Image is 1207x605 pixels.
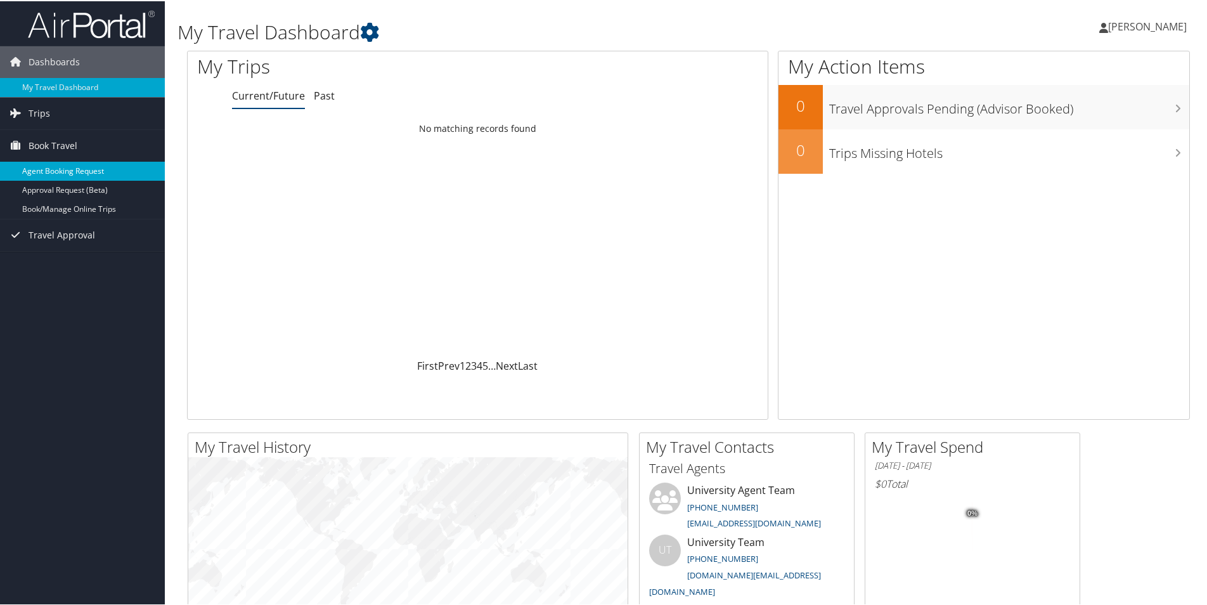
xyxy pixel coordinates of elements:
[29,45,80,77] span: Dashboards
[778,52,1189,79] h1: My Action Items
[875,476,886,490] span: $0
[687,500,758,512] a: [PHONE_NUMBER]
[29,129,77,160] span: Book Travel
[687,516,821,528] a: [EMAIL_ADDRESS][DOMAIN_NAME]
[643,481,851,533] li: University Agent Team
[460,358,465,372] a: 1
[417,358,438,372] a: First
[649,533,681,565] div: UT
[197,52,517,79] h1: My Trips
[829,93,1189,117] h3: Travel Approvals Pending (Advisor Booked)
[232,88,305,101] a: Current/Future
[518,358,538,372] a: Last
[488,358,496,372] span: …
[687,552,758,563] a: [PHONE_NUMBER]
[1099,6,1199,44] a: [PERSON_NAME]
[778,94,823,115] h2: 0
[778,138,823,160] h2: 0
[29,218,95,250] span: Travel Approval
[829,137,1189,161] h3: Trips Missing Hotels
[872,435,1080,457] h2: My Travel Spend
[477,358,482,372] a: 4
[188,116,768,139] td: No matching records found
[314,88,335,101] a: Past
[967,509,978,516] tspan: 0%
[778,84,1189,128] a: 0Travel Approvals Pending (Advisor Booked)
[28,8,155,38] img: airportal-logo.png
[875,476,1070,490] h6: Total
[195,435,628,457] h2: My Travel History
[778,128,1189,172] a: 0Trips Missing Hotels
[646,435,854,457] h2: My Travel Contacts
[438,358,460,372] a: Prev
[29,96,50,128] span: Trips
[643,533,851,601] li: University Team
[649,568,821,596] a: [DOMAIN_NAME][EMAIL_ADDRESS][DOMAIN_NAME]
[471,358,477,372] a: 3
[482,358,488,372] a: 5
[496,358,518,372] a: Next
[875,459,1070,471] h6: [DATE] - [DATE]
[465,358,471,372] a: 2
[649,459,844,476] h3: Travel Agents
[177,18,859,44] h1: My Travel Dashboard
[1108,18,1187,32] span: [PERSON_NAME]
